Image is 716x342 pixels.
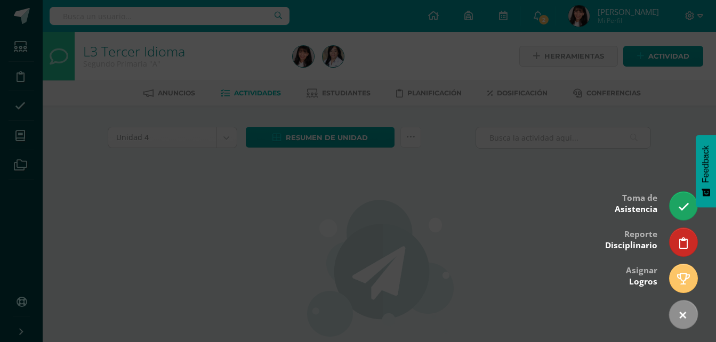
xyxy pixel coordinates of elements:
[605,240,657,251] span: Disciplinario
[615,203,657,215] span: Asistencia
[701,145,711,183] span: Feedback
[629,276,657,287] span: Logros
[605,222,657,256] div: Reporte
[626,258,657,292] div: Asignar
[696,135,716,207] button: Feedback - Mostrar encuesta
[615,185,657,220] div: Toma de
